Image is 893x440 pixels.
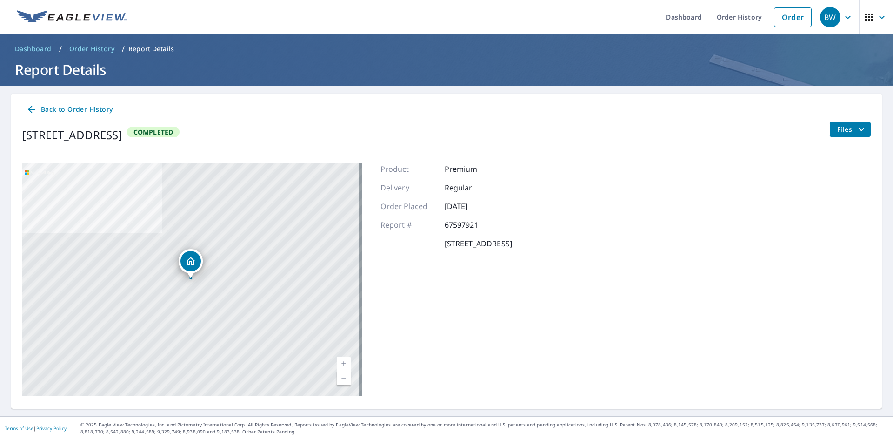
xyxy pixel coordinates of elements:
[122,43,125,54] li: /
[337,357,351,371] a: Current Level 17, Zoom In
[829,122,871,137] button: filesDropdownBtn-67597921
[11,41,882,56] nav: breadcrumb
[80,421,888,435] p: © 2025 Eagle View Technologies, Inc. and Pictometry International Corp. All Rights Reserved. Repo...
[26,104,113,115] span: Back to Order History
[380,201,436,212] p: Order Placed
[380,182,436,193] p: Delivery
[66,41,118,56] a: Order History
[380,219,436,230] p: Report #
[22,127,122,143] div: [STREET_ADDRESS]
[179,249,203,278] div: Dropped pin, building 1, Residential property, 221 Windamere Dr Hot Springs National Park, AR 71913
[445,182,500,193] p: Regular
[5,425,33,432] a: Terms of Use
[15,44,52,54] span: Dashboard
[5,426,67,431] p: |
[59,43,62,54] li: /
[11,60,882,79] h1: Report Details
[820,7,840,27] div: BW
[128,44,174,54] p: Report Details
[445,163,500,175] p: Premium
[22,101,116,118] a: Back to Order History
[337,371,351,385] a: Current Level 17, Zoom Out
[445,219,500,230] p: 67597921
[128,128,179,136] span: Completed
[774,7,812,27] a: Order
[837,124,867,135] span: Files
[36,425,67,432] a: Privacy Policy
[69,44,114,54] span: Order History
[445,201,500,212] p: [DATE]
[445,238,512,249] p: [STREET_ADDRESS]
[11,41,55,56] a: Dashboard
[17,10,127,24] img: EV Logo
[380,163,436,175] p: Product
